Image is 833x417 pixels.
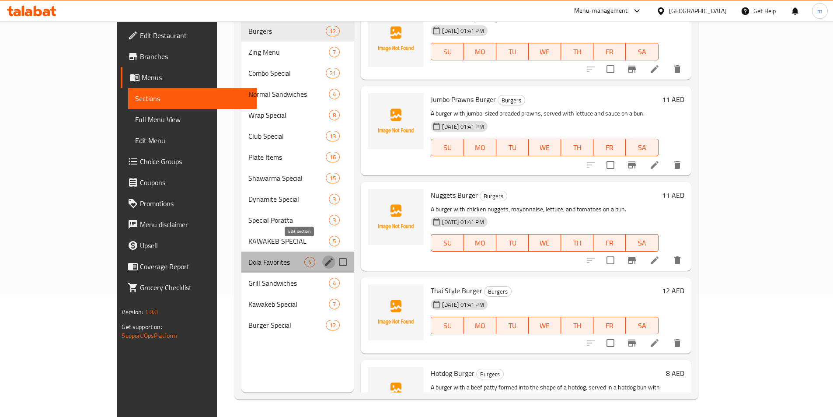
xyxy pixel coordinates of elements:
span: SA [629,237,655,249]
a: Sections [128,88,256,109]
button: TH [561,234,593,252]
span: Burgers [248,26,326,36]
a: Edit Restaurant [121,25,256,46]
div: [GEOGRAPHIC_DATA] [669,6,727,16]
a: Menu disclaimer [121,214,256,235]
span: Grocery Checklist [140,282,249,293]
button: TH [561,43,593,60]
button: TH [561,317,593,334]
a: Choice Groups [121,151,256,172]
span: SU [435,237,460,249]
button: FR [593,317,626,334]
div: items [329,194,340,204]
button: Branch-specific-item [621,250,642,271]
p: A burger with chicken nuggets, mayonnaise, lettuce, and tomatoes on a bun. [431,204,658,215]
button: MO [464,139,496,156]
span: [DATE] 01:41 PM [439,123,487,131]
span: 8 [329,111,339,119]
div: KAWAKEB SPECIAL5 [241,231,354,252]
div: Burger Special12 [241,315,354,336]
span: WE [532,237,558,249]
div: items [326,173,340,183]
div: Dynamite Special3 [241,189,354,210]
div: Burgers [480,191,507,201]
h6: 8 AED [666,367,684,379]
button: MO [464,317,496,334]
span: SU [435,141,460,154]
span: Menus [142,72,249,83]
span: 12 [326,27,339,35]
a: Full Menu View [128,109,256,130]
a: Branches [121,46,256,67]
span: MO [467,141,493,154]
button: TU [496,317,529,334]
button: WE [529,234,561,252]
div: Burger Special [248,320,326,330]
span: Club Special [248,131,326,141]
a: Promotions [121,193,256,214]
div: Zing Menu7 [241,42,354,63]
div: KAWAKEB SPECIAL [248,236,329,246]
div: items [326,68,340,78]
p: A burger with jumbo-sized breaded prawns, served with lettuce and sauce on a bun. [431,108,658,119]
div: Special Poratta [248,215,329,225]
button: delete [667,59,688,80]
button: delete [667,250,688,271]
div: items [329,215,340,225]
span: Shawarma Special [248,173,326,183]
a: Coupons [121,172,256,193]
span: SU [435,46,460,58]
span: Select to update [601,60,620,78]
span: 1.0.0 [145,306,158,318]
div: Wrap Special8 [241,105,354,126]
div: items [326,131,340,141]
button: SU [431,234,464,252]
div: Combo Special [248,68,326,78]
img: Nuggets Burger [368,189,424,245]
button: delete [667,333,688,354]
div: Normal Sandwiches [248,89,329,99]
div: Burgers [484,286,512,297]
a: Edit menu item [649,160,660,170]
span: Dola Favorites [248,257,304,267]
h6: 12 AED [662,284,684,297]
button: TU [496,43,529,60]
div: Kawakeb Special [248,299,329,309]
span: Select to update [601,251,620,270]
a: Edit menu item [649,255,660,266]
div: Grill Sandwiches [248,278,329,288]
div: items [329,278,340,288]
span: Edit Menu [135,135,249,146]
span: TH [565,237,590,249]
span: 3 [329,195,339,203]
span: 12 [326,321,339,329]
button: MO [464,234,496,252]
span: Sections [135,93,249,104]
button: delete [667,154,688,175]
span: Version: [122,306,143,318]
span: Get support on: [122,321,162,333]
button: Branch-specific-item [621,59,642,80]
a: Edit Menu [128,130,256,151]
div: Kawakeb Special7 [241,294,354,315]
span: 13 [326,132,339,140]
button: FR [593,234,626,252]
span: FR [597,141,622,154]
div: items [329,236,340,246]
span: SA [629,46,655,58]
span: TH [565,319,590,332]
button: SA [626,317,658,334]
span: 7 [329,300,339,308]
a: Edit menu item [649,64,660,74]
span: 4 [329,279,339,287]
span: 7 [329,48,339,56]
div: items [326,320,340,330]
span: SA [629,319,655,332]
span: TH [565,46,590,58]
div: Plate Items16 [241,147,354,168]
span: TU [500,141,525,154]
span: Menu disclaimer [140,219,249,230]
button: WE [529,317,561,334]
button: SA [626,234,658,252]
